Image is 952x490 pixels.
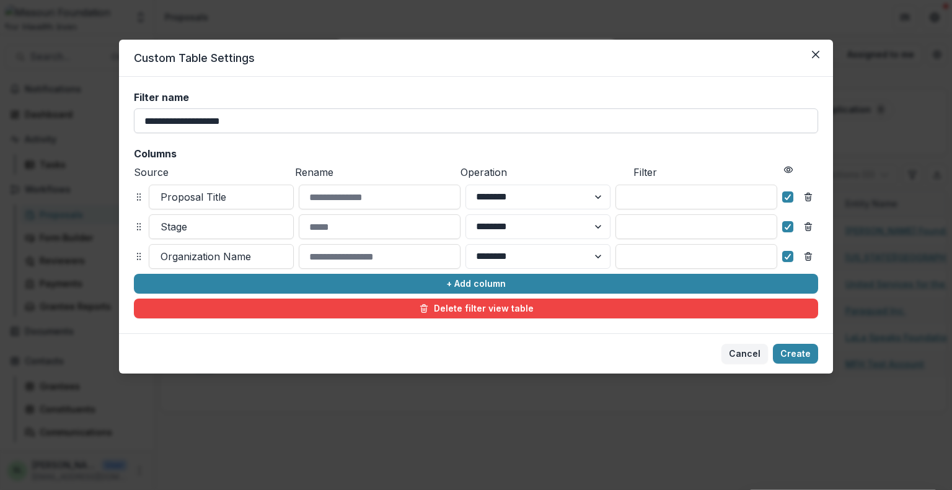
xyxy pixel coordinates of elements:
p: Source [134,165,290,180]
button: + Add column [134,274,818,294]
p: Filter [633,165,778,180]
button: Delete filter view table [134,299,818,318]
button: Close [806,45,826,64]
button: Create [773,344,818,364]
button: Cancel [721,344,768,364]
button: Remove column [798,187,818,207]
header: Custom Table Settings [119,40,833,77]
label: Filter name [134,92,811,103]
p: Operation [461,165,628,180]
h2: Columns [134,148,818,160]
button: Remove column [798,217,818,237]
button: Remove column [798,247,818,266]
p: Rename [295,165,455,180]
